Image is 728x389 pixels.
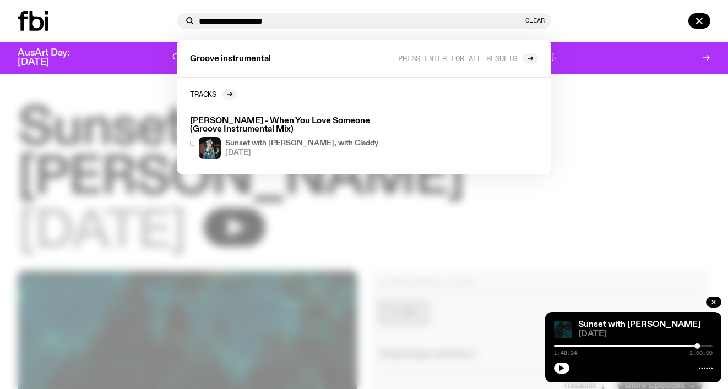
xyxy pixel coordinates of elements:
[554,350,577,356] span: 1:48:24
[225,140,378,147] h4: Sunset with [PERSON_NAME], with Claddy
[398,53,538,64] a: Press enter for all results
[186,113,397,163] a: [PERSON_NAME] - When You Love Someone (Groove Instrumental Mix)Sunset with [PERSON_NAME], with Cl...
[398,54,517,62] span: Press enter for all results
[525,18,545,24] button: Clear
[578,320,700,329] a: Sunset with [PERSON_NAME]
[18,48,88,67] h3: AusArt Day: [DATE]
[190,55,271,63] span: Groove instrumental
[190,90,216,98] h2: Tracks
[225,149,378,156] span: [DATE]
[190,117,393,134] h3: [PERSON_NAME] - When You Love Someone (Groove Instrumental Mix)
[578,330,713,338] span: [DATE]
[172,53,556,63] p: One day. One community. One frequency worth fighting for. Donate to support [DOMAIN_NAME].
[689,350,713,356] span: 2:00:00
[190,89,237,100] a: Tracks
